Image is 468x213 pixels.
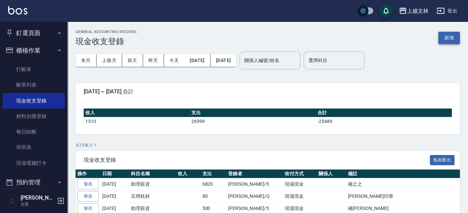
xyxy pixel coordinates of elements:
[226,170,283,178] th: 登錄者
[76,37,137,46] h3: 現金收支登錄
[84,117,190,126] td: 1510
[97,54,122,67] button: 上個月
[201,178,227,190] td: 6820
[3,174,65,191] button: 預約管理
[438,34,460,41] a: 新增
[77,191,99,202] a: 修改
[3,42,65,59] button: 櫃檯作業
[3,77,65,93] a: 帳單列表
[438,32,460,44] button: 新增
[190,109,316,117] th: 支出
[84,157,430,163] span: 現金收支登錄
[3,140,65,155] a: 排班表
[317,170,346,178] th: 關係人
[76,30,137,34] h2: GENERAL ACCOUNTING RECORDS
[434,5,460,17] button: 登出
[3,93,65,109] a: 現金收支登錄
[164,54,185,67] button: 今天
[101,170,129,178] th: 日期
[76,142,460,148] p: 共 15 筆, 1 / 1
[316,109,452,117] th: 合計
[101,178,129,190] td: [DATE]
[201,190,227,203] td: 80
[283,178,317,190] td: 現場現金
[129,190,176,203] td: 店用耗材
[21,194,55,201] h5: [PERSON_NAME]
[3,62,65,77] a: 打帳單
[3,155,65,171] a: 現場電腦打卡
[3,124,65,140] a: 每日結帳
[101,190,129,203] td: [DATE]
[201,170,227,178] th: 支出
[379,4,393,18] button: save
[8,6,27,14] img: Logo
[211,54,236,67] button: [DATE]
[184,54,210,67] button: [DATE]
[283,170,317,178] th: 收付方式
[3,109,65,124] a: 材料自購登錄
[77,179,99,189] a: 修改
[3,24,65,42] button: 釘選頁面
[190,117,316,126] td: 26999
[21,201,55,207] p: 主管
[129,178,176,190] td: 助理薪資
[283,190,317,203] td: 現場現金
[122,54,143,67] button: 前天
[316,117,452,126] td: -25489
[5,194,19,208] img: Person
[76,54,97,67] button: 本月
[226,190,283,203] td: [PERSON_NAME]/Q
[396,4,431,18] button: 上越文林
[176,170,201,178] th: 收入
[430,156,455,163] a: 報表匯出
[143,54,164,67] button: 昨天
[407,7,429,15] div: 上越文林
[129,170,176,178] th: 科目名稱
[76,170,101,178] th: 操作
[226,178,283,190] td: [PERSON_NAME]/5
[84,109,190,117] th: 收入
[84,88,452,95] span: [DATE] ~ [DATE] 合計
[430,155,455,165] button: 報表匯出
